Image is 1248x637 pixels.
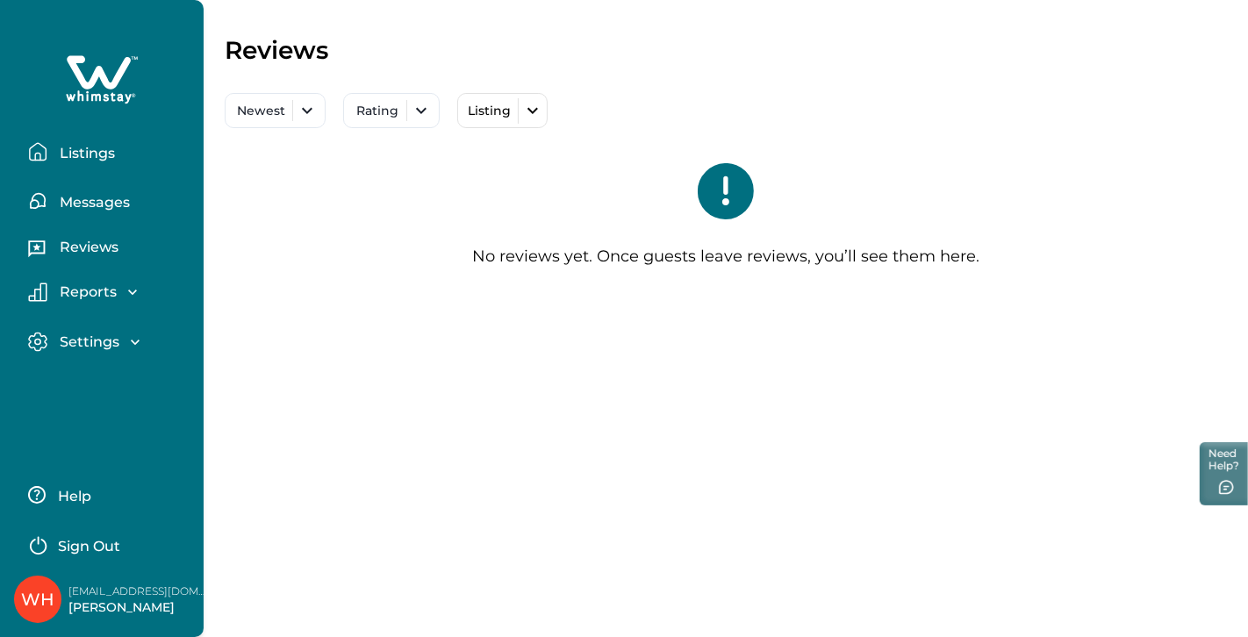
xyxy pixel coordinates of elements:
[21,578,54,620] div: Whimstay Host
[68,583,209,600] p: [EMAIL_ADDRESS][DOMAIN_NAME]
[28,332,190,352] button: Settings
[54,283,117,301] p: Reports
[68,599,209,617] p: [PERSON_NAME]
[54,333,119,351] p: Settings
[28,526,183,562] button: Sign Out
[457,93,548,128] button: Listing
[54,239,118,256] p: Reviews
[28,233,190,268] button: Reviews
[472,247,979,267] p: No reviews yet. Once guests leave reviews, you’ll see them here.
[54,145,115,162] p: Listings
[343,93,440,128] button: Rating
[28,134,190,169] button: Listings
[463,104,511,118] p: Listing
[53,488,91,505] p: Help
[58,538,120,555] p: Sign Out
[28,477,183,512] button: Help
[225,93,326,128] button: Newest
[225,35,328,65] p: Reviews
[28,183,190,218] button: Messages
[28,283,190,302] button: Reports
[54,194,130,211] p: Messages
